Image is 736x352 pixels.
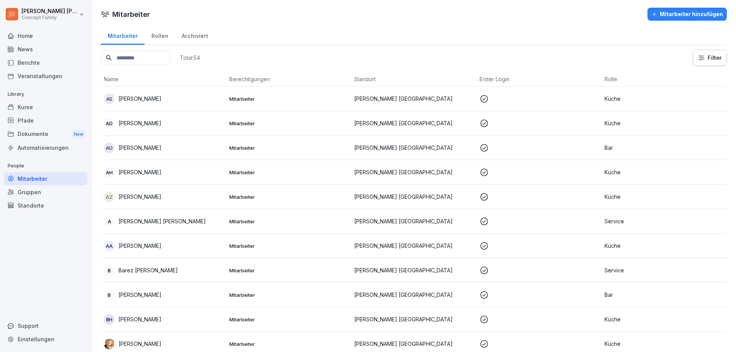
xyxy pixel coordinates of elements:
p: [PERSON_NAME] [118,193,161,201]
div: Support [4,319,87,332]
p: Mitarbeiter [229,144,348,151]
p: [PERSON_NAME] [GEOGRAPHIC_DATA] [354,340,473,348]
p: Küche [605,168,724,176]
p: [PERSON_NAME] [118,291,161,299]
p: [PERSON_NAME] [118,242,161,250]
div: Mitarbeiter hinzufügen [651,10,723,18]
p: Concept Family [21,15,77,20]
a: Standorte [4,199,87,212]
p: Küche [605,340,724,348]
p: [PERSON_NAME] [GEOGRAPHIC_DATA] [354,193,473,201]
a: Rollen [145,25,175,45]
p: Library [4,88,87,100]
a: Kurse [4,100,87,114]
a: News [4,43,87,56]
p: Küche [605,193,724,201]
p: [PERSON_NAME] [118,95,161,103]
p: Mitarbeiter [229,120,348,127]
th: Berechtigungen [226,72,352,87]
button: Filter [693,50,726,65]
a: Pfade [4,114,87,127]
th: Name [101,72,226,87]
p: Mitarbeiter [229,218,348,225]
p: [PERSON_NAME] [PERSON_NAME] [21,8,77,15]
p: [PERSON_NAME] [118,144,161,152]
a: Gruppen [4,185,87,199]
p: Mitarbeiter [229,193,348,200]
th: Standort [351,72,476,87]
th: Erster Login [476,72,602,87]
a: Automatisierungen [4,141,87,154]
p: Mitarbeiter [229,95,348,102]
div: AO [104,142,115,153]
p: [PERSON_NAME] [PERSON_NAME] [118,217,206,225]
p: [PERSON_NAME] [GEOGRAPHIC_DATA] [354,168,473,176]
th: Rolle [601,72,727,87]
p: People [4,160,87,172]
div: Dokumente [4,127,87,141]
p: Küche [605,315,724,323]
div: AH [104,167,115,178]
div: New [72,130,85,139]
a: Mitarbeiter [4,172,87,185]
p: [PERSON_NAME] [118,119,161,127]
img: gl91fgz8pjwqs931pqurrzcv.png [104,339,115,349]
p: [PERSON_NAME] [GEOGRAPHIC_DATA] [354,144,473,152]
p: [PERSON_NAME] [GEOGRAPHIC_DATA] [354,95,473,103]
div: AA [104,241,115,251]
p: [PERSON_NAME] [118,168,161,176]
div: AZ [104,192,115,202]
p: Mitarbeiter [229,169,348,176]
div: B [104,265,115,276]
button: Mitarbeiter hinzufügen [647,8,727,21]
p: Mitarbeiter [229,316,348,323]
a: DokumenteNew [4,127,87,141]
p: [PERSON_NAME] [GEOGRAPHIC_DATA] [354,291,473,299]
p: Mitarbeiter [229,267,348,274]
p: Mitarbeiter [229,291,348,298]
h1: Mitarbeiter [112,9,150,20]
p: [PERSON_NAME] [GEOGRAPHIC_DATA] [354,119,473,127]
p: Küche [605,242,724,250]
p: Total: 54 [180,54,200,61]
div: AD [104,118,115,129]
div: AS [104,93,115,104]
div: Filter [698,54,722,62]
p: Küche [605,95,724,103]
p: [PERSON_NAME] [118,340,161,348]
a: Home [4,29,87,43]
p: [PERSON_NAME] [GEOGRAPHIC_DATA] [354,217,473,225]
a: Veranstaltungen [4,69,87,83]
p: [PERSON_NAME] [GEOGRAPHIC_DATA] [354,242,473,250]
div: A [104,216,115,227]
p: Bar [605,291,724,299]
a: Mitarbeiter [101,25,145,45]
p: Mitarbeiter [229,341,348,347]
div: BH [104,314,115,325]
p: [PERSON_NAME] [GEOGRAPHIC_DATA] [354,266,473,274]
p: Küche [605,119,724,127]
a: Einstellungen [4,332,87,346]
p: [PERSON_NAME] [118,315,161,323]
p: Service [605,217,724,225]
div: B [104,290,115,300]
p: [PERSON_NAME] [GEOGRAPHIC_DATA] [354,315,473,323]
a: Archiviert [175,25,215,45]
a: Berichte [4,56,87,69]
p: Service [605,266,724,274]
p: Mitarbeiter [229,242,348,249]
p: Bar [605,144,724,152]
